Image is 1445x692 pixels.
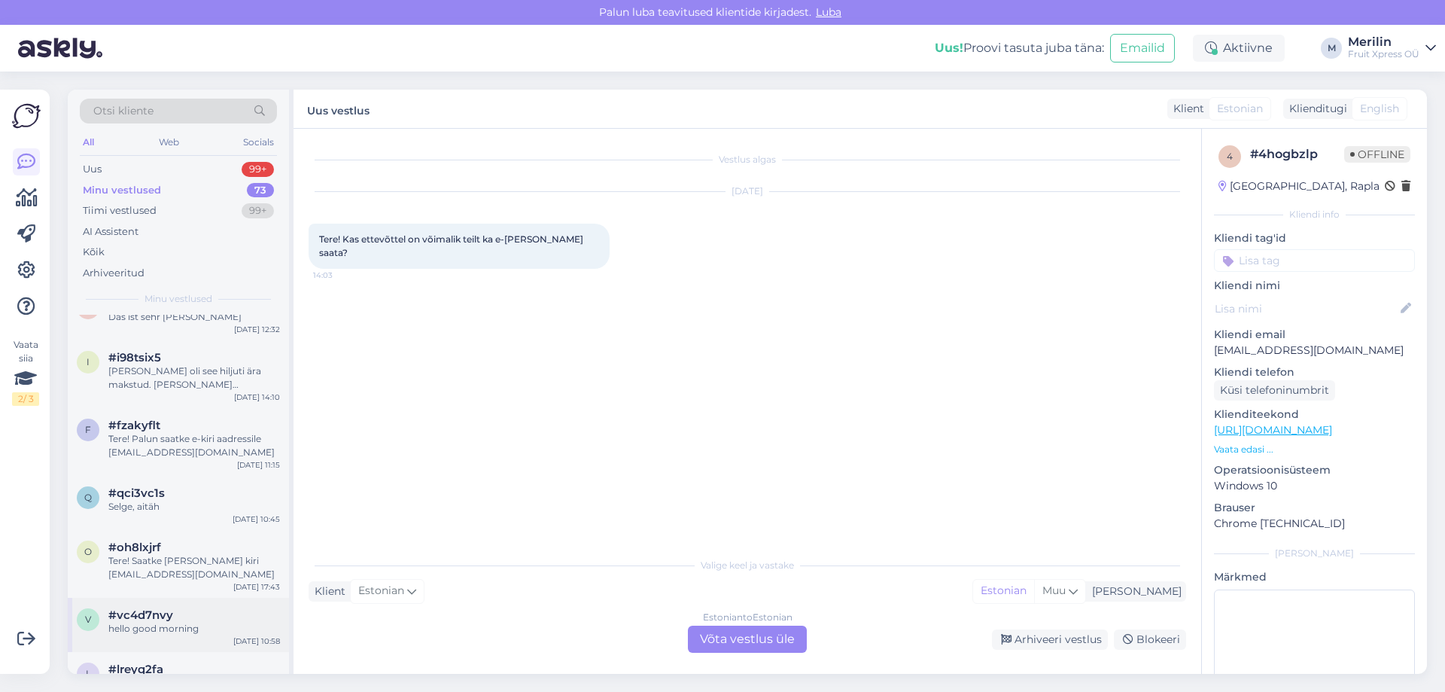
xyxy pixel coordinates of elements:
[1214,249,1415,272] input: Lisa tag
[1214,478,1415,494] p: Windows 10
[811,5,846,19] span: Luba
[703,611,792,624] div: Estonian to Estonian
[1348,36,1419,48] div: Merilin
[1360,101,1399,117] span: English
[108,663,163,676] span: #lreyq2fa
[156,133,182,152] div: Web
[1114,630,1186,650] div: Blokeeri
[1110,34,1175,62] button: Emailid
[84,546,92,557] span: o
[1214,516,1415,532] p: Chrome [TECHNICAL_ID]
[358,583,404,599] span: Estonian
[1217,101,1263,117] span: Estonian
[108,486,165,500] span: #qci3vc1s
[108,500,280,514] div: Selge, aitäh
[319,233,586,258] span: Tere! Kas ettevõttel on võimalik teilt ka e-[PERSON_NAME] saata?
[688,626,807,653] div: Võta vestlus üle
[86,668,91,679] span: l
[309,184,1186,198] div: [DATE]
[12,102,41,130] img: Askly Logo
[1215,300,1398,317] input: Lisa nimi
[108,432,280,459] div: Tere! Palun saatke e-kiri aadressile [EMAIL_ADDRESS][DOMAIN_NAME]
[1214,569,1415,585] p: Märkmed
[935,39,1104,57] div: Proovi tasuta juba täna:
[1214,278,1415,294] p: Kliendi nimi
[1214,423,1332,437] a: [URL][DOMAIN_NAME]
[1214,443,1415,456] p: Vaata edasi ...
[84,492,92,503] span: q
[1214,343,1415,358] p: [EMAIL_ADDRESS][DOMAIN_NAME]
[307,99,370,119] label: Uus vestlus
[1348,48,1419,60] div: Fruit Xpress OÜ
[85,614,91,625] span: v
[80,133,97,152] div: All
[240,133,277,152] div: Socials
[12,338,39,406] div: Vaata siia
[309,559,1186,572] div: Valige keel ja vastake
[108,310,280,324] div: Das ist sehr [PERSON_NAME]
[144,292,212,306] span: Minu vestlused
[1214,547,1415,560] div: [PERSON_NAME]
[1214,462,1415,478] p: Operatsioonisüsteem
[93,103,154,119] span: Otsi kliente
[108,364,280,392] div: [PERSON_NAME] oli see hiljuti ära makstud. [PERSON_NAME] ylemusele siis teada, tänud
[1218,178,1380,194] div: [GEOGRAPHIC_DATA], Rapla
[108,419,160,432] span: #fzakyflt
[247,183,274,198] div: 73
[309,584,345,599] div: Klient
[233,514,280,525] div: [DATE] 10:45
[313,270,370,281] span: 14:03
[1193,35,1285,62] div: Aktiivne
[233,581,280,593] div: [DATE] 17:43
[234,392,280,403] div: [DATE] 14:10
[1227,151,1233,162] span: 4
[83,224,138,239] div: AI Assistent
[12,392,39,406] div: 2 / 3
[1250,145,1344,163] div: # 4hogbzlp
[1214,500,1415,516] p: Brauser
[1214,208,1415,221] div: Kliendi info
[1214,230,1415,246] p: Kliendi tag'id
[108,351,161,364] span: #i98tsix5
[1042,584,1066,597] span: Muu
[1214,364,1415,380] p: Kliendi telefon
[1348,36,1436,60] a: MerilinFruit Xpress OÜ
[108,622,280,636] div: hello good morning
[233,636,280,647] div: [DATE] 10:58
[309,153,1186,166] div: Vestlus algas
[87,356,90,367] span: i
[1344,146,1410,163] span: Offline
[992,630,1108,650] div: Arhiveeri vestlus
[237,459,280,471] div: [DATE] 11:15
[1321,38,1342,59] div: M
[1283,101,1347,117] div: Klienditugi
[83,203,157,218] div: Tiimi vestlused
[83,266,144,281] div: Arhiveeritud
[234,324,280,335] div: [DATE] 12:32
[83,245,105,260] div: Kõik
[1214,380,1335,401] div: Küsi telefoninumbrit
[242,162,274,177] div: 99+
[1086,584,1182,599] div: [PERSON_NAME]
[1214,407,1415,422] p: Klienditeekond
[1167,101,1204,117] div: Klient
[108,541,161,554] span: #oh8lxjrf
[108,608,173,622] span: #vc4d7nvy
[83,162,102,177] div: Uus
[83,183,161,198] div: Minu vestlused
[935,41,963,55] b: Uus!
[1214,327,1415,343] p: Kliendi email
[108,554,280,581] div: Tere! Saatke [PERSON_NAME] kiri [EMAIL_ADDRESS][DOMAIN_NAME]
[242,203,274,218] div: 99+
[973,580,1034,602] div: Estonian
[85,424,91,435] span: f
